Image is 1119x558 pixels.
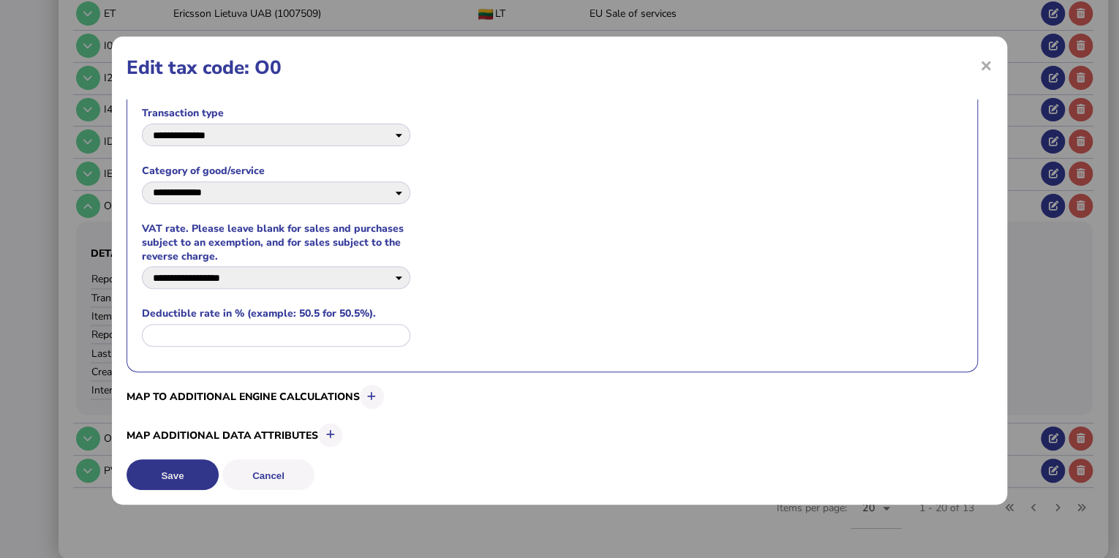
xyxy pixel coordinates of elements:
[127,55,992,80] h1: Edit tax code: O0
[142,222,410,263] label: VAT rate. Please leave blank for sales and purchases subject to an exemption, and for sales subje...
[980,51,992,79] span: ×
[127,382,978,411] h3: Map to additional engine calculations
[142,164,410,178] label: Category of good/service
[142,306,410,320] label: Deductible rate in % (example: 50.5 for 50.5%).
[127,459,219,490] button: Save
[127,421,978,450] h3: Map additional data attributes
[142,106,410,120] label: Transaction type
[222,459,314,490] button: Cancel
